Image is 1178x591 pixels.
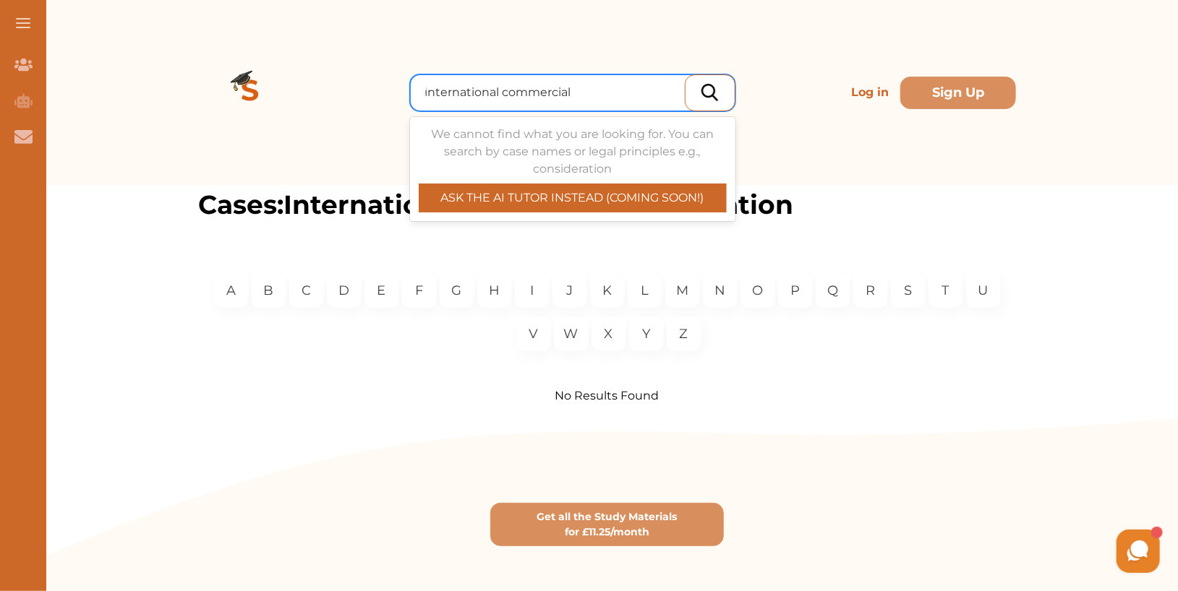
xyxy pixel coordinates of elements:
img: search_icon [701,84,718,101]
p: R [866,281,875,301]
p: T [942,281,949,301]
p: Q [827,281,838,301]
p: M [676,281,688,301]
p: I [530,281,534,301]
p: Y [642,324,650,344]
p: A [226,281,236,301]
p: C [302,281,311,301]
p: Cases: International Commercial Arbitration [198,185,1016,224]
img: Logo [198,40,302,144]
p: U [978,281,989,301]
p: X [605,324,613,344]
p: D [338,281,349,301]
p: ASK THE AI TUTOR INSTEAD (COMING SOON!) [419,189,727,207]
p: O [752,281,763,301]
p: E [377,281,386,301]
p: P [790,281,800,301]
p: L [641,281,649,301]
p: V [529,324,538,344]
p: No Results Found [198,387,1016,405]
p: J [566,281,573,301]
div: We cannot find what you are looking for. You can search by case names or legal principles e.g., c... [419,126,727,212]
p: Get all the Study Materials for £11.25/month [537,509,678,540]
button: Sign Up [900,77,1016,109]
p: W [564,324,579,344]
p: S [904,281,912,301]
p: F [415,281,423,301]
p: K [602,281,612,301]
button: [object Object] [490,503,725,546]
p: H [489,281,500,301]
p: G [452,281,462,301]
p: Log in [845,78,895,107]
iframe: HelpCrunch [831,526,1164,577]
p: B [264,281,274,301]
p: Z [680,324,688,344]
p: N [714,281,725,301]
